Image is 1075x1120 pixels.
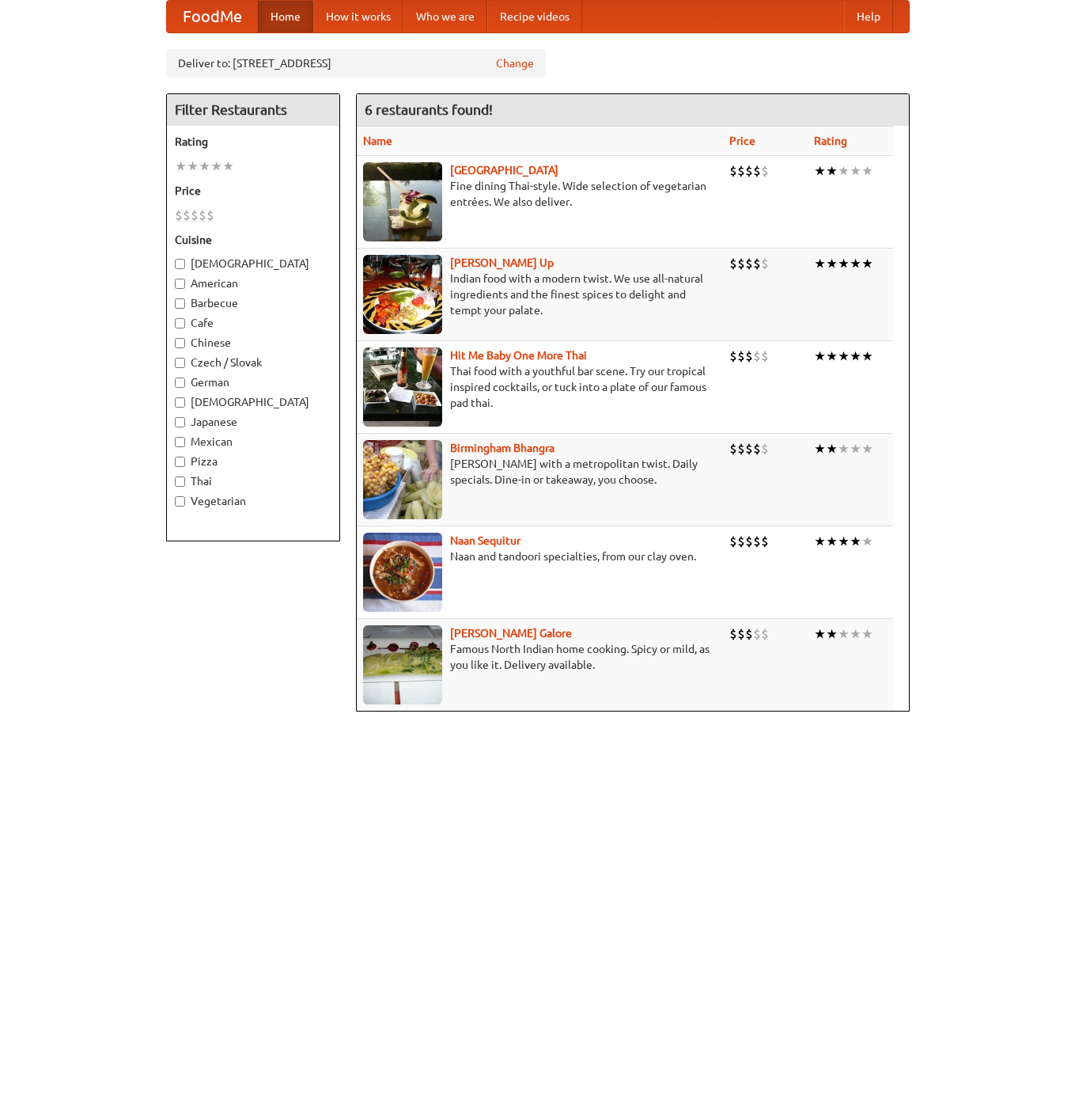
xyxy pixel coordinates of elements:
a: Rating [814,135,847,147]
input: Thai [175,476,185,487]
input: Mexican [175,437,185,447]
b: Hit Me Baby One More Thai [450,349,587,362]
a: FoodMe [167,1,258,32]
li: $ [729,162,737,180]
li: $ [199,207,206,224]
li: ★ [826,440,838,457]
h5: Price [175,183,331,199]
li: ★ [814,533,826,550]
label: Japanese [175,414,331,430]
li: ★ [838,255,850,272]
li: ★ [814,162,826,180]
input: Pizza [175,457,185,467]
li: $ [753,440,761,457]
li: $ [737,625,745,643]
li: $ [737,533,745,550]
li: ★ [826,255,838,272]
li: ★ [850,347,861,365]
li: ★ [838,440,850,457]
li: ★ [814,440,826,457]
li: ★ [826,533,838,550]
li: $ [729,625,737,643]
p: [PERSON_NAME] with a metropolitan twist. Daily specials. Dine-in or takeaway, you choose. [363,456,717,488]
div: Deliver to: [STREET_ADDRESS] [166,49,546,78]
li: ★ [838,162,850,180]
li: $ [745,440,753,457]
h5: Cuisine [175,232,331,248]
li: $ [191,207,199,224]
li: $ [745,162,753,180]
input: Vegetarian [175,496,185,507]
img: curryup.jpg [363,255,442,334]
li: $ [753,162,761,180]
a: Home [258,1,313,32]
img: naansequitur.jpg [363,533,442,612]
a: How it works [313,1,403,32]
li: ★ [850,625,861,643]
a: Name [363,135,392,147]
li: ★ [861,255,873,272]
li: ★ [175,158,187,175]
li: ★ [814,255,826,272]
li: ★ [199,158,210,175]
a: Price [729,135,755,147]
li: $ [729,347,737,365]
li: ★ [838,347,850,365]
label: Czech / Slovak [175,355,331,370]
label: Vegetarian [175,493,331,509]
li: $ [761,625,769,643]
li: ★ [826,347,838,365]
b: [PERSON_NAME] Up [450,256,554,269]
label: [DEMOGRAPHIC_DATA] [175,256,331,271]
li: $ [745,347,753,365]
img: babythai.jpg [363,347,442,427]
li: $ [729,533,737,550]
li: ★ [861,533,873,550]
p: Naan and tandoori specialties, from our clay oven. [363,549,717,564]
li: $ [745,255,753,272]
label: American [175,275,331,291]
li: $ [753,255,761,272]
label: Cafe [175,315,331,331]
li: $ [745,533,753,550]
a: Naan Sequitur [450,534,520,547]
li: ★ [861,440,873,457]
h5: Rating [175,134,331,150]
li: $ [737,440,745,457]
input: Czech / Slovak [175,358,185,368]
a: [PERSON_NAME] Galore [450,627,572,640]
li: ★ [814,625,826,643]
li: ★ [814,347,826,365]
li: ★ [850,255,861,272]
ng-pluralize: 6 restaurants found! [365,102,493,117]
input: German [175,378,185,388]
a: Help [844,1,893,32]
img: satay.jpg [363,162,442,241]
a: Change [496,55,534,71]
a: [GEOGRAPHIC_DATA] [450,164,558,177]
a: Recipe videos [487,1,582,32]
label: [DEMOGRAPHIC_DATA] [175,394,331,410]
input: American [175,279,185,289]
li: $ [753,533,761,550]
li: $ [745,625,753,643]
p: Fine dining Thai-style. Wide selection of vegetarian entrées. We also deliver. [363,178,717,210]
li: $ [737,255,745,272]
label: German [175,374,331,390]
p: Famous North Indian home cooking. Spicy or mild, as you like it. Delivery available. [363,641,717,673]
li: $ [761,162,769,180]
input: Japanese [175,417,185,427]
li: ★ [826,625,838,643]
h4: Filter Restaurants [167,94,339,126]
li: $ [753,347,761,365]
input: Cafe [175,318,185,328]
li: $ [175,207,183,224]
li: ★ [222,158,234,175]
li: ★ [850,533,861,550]
li: $ [206,207,214,224]
li: ★ [861,625,873,643]
input: [DEMOGRAPHIC_DATA] [175,397,185,408]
